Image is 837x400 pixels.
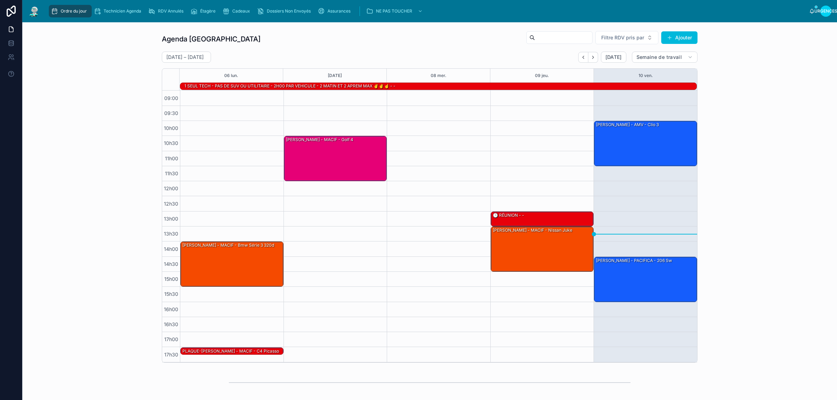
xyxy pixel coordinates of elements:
font: 10h00 [164,125,178,131]
font: Ordre du jour [61,8,87,14]
button: 09 jeu. [535,69,549,83]
font: [PERSON_NAME] - MACIF - Golf 4 [286,137,353,142]
font: [PERSON_NAME] - AMV - clio 3 [596,122,659,127]
font: 12h30 [164,201,178,207]
a: NE PAS TOUCHER [364,5,426,17]
a: Étagère [188,5,220,17]
a: Ordre du jour [49,5,92,17]
font: [DATE] [605,54,622,60]
div: [PERSON_NAME] - MACIF - Bmw série 3 320d [181,242,283,286]
font: [DATE] – [DATE] [166,54,204,60]
font: 09:30 [164,110,178,116]
font: [PERSON_NAME] - MACIF - Nissan juke [493,228,572,233]
font: 16h00 [164,306,178,312]
font: 11h30 [165,170,178,176]
a: Assurances [316,5,355,17]
div: 1 SEUL TECH - PAS DE SUV OU UTILITAIRE - 2H00 PAR VEHICULE - 2 MATIN ET 2 APREM MAX ✌️✌️☝️ - - [184,83,396,90]
font: [PERSON_NAME] - MACIF - Bmw série 3 320d [182,243,274,248]
button: Bouton de sélection [595,31,658,44]
font: Dossiers Non Envoyés [267,8,311,14]
button: Suivant [588,52,598,63]
font: 13h30 [164,231,178,237]
font: 09 jeu. [535,73,549,78]
a: Dossiers Non Envoyés [255,5,316,17]
font: Étagère [200,8,216,14]
button: [DATE] [601,52,626,63]
div: PLAQUE-[PERSON_NAME] - MACIF - C4 Picasso [181,348,283,355]
font: 06 lun. [224,73,238,78]
font: RDV Annulés [158,8,183,14]
font: 09:00 [164,95,178,101]
font: 16h30 [164,321,178,327]
font: 14h30 [164,261,178,267]
button: 08 mer. [431,69,446,83]
font: Technicien Agenda [104,8,141,14]
button: Dos [578,52,588,63]
div: [PERSON_NAME] - MACIF - Nissan juke [491,227,594,271]
font: 13h00 [164,216,178,222]
a: RDV Annulés [146,5,188,17]
font: 10h30 [164,140,178,146]
font: 10 ven. [639,73,653,78]
button: Semaine de travail [632,52,697,63]
button: [DATE] [328,69,342,83]
font: NE PAS TOUCHER [376,8,412,14]
font: 12h00 [164,185,178,191]
button: 06 lun. [224,69,238,83]
font: Semaine de travail [636,54,682,60]
font: 1 SEUL TECH - PAS DE SUV OU UTILITAIRE - 2H00 PAR VEHICULE - 2 MATIN ET 2 APREM MAX ✌️✌️☝️ - - [184,83,395,89]
div: contenu déroulant [46,3,809,19]
font: [DATE] [328,73,342,78]
font: Cadeaux [232,8,250,14]
img: Logo de l'application [28,6,40,17]
font: Assurances [327,8,350,14]
div: [PERSON_NAME] - AMV - clio 3 [594,121,697,166]
font: 17h00 [164,336,178,342]
font: 08 mer. [431,73,446,78]
font: Agenda [GEOGRAPHIC_DATA] [162,35,261,43]
font: Ajouter [675,34,692,40]
font: 14h00 [164,246,178,252]
font: 15h30 [164,291,178,297]
div: 🕒 RÉUNION - - [491,212,594,226]
button: 10 ven. [639,69,653,83]
div: [PERSON_NAME] - PACIFICA - 206 sw [594,257,697,302]
font: 15h00 [164,276,178,282]
font: 17h30 [164,352,178,357]
div: [PERSON_NAME] - MACIF - Golf 4 [284,136,387,181]
font: 🕒 RÉUNION - - [493,213,524,218]
a: Cadeaux [220,5,255,17]
font: [PERSON_NAME] - PACIFICA - 206 sw [596,258,672,263]
button: Ajouter [661,31,697,44]
font: Filtre RDV pris par [601,34,644,40]
font: PLAQUE-[PERSON_NAME] - MACIF - C4 Picasso [182,348,279,354]
font: 11h00 [165,155,178,161]
a: Technicien Agenda [92,5,146,17]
